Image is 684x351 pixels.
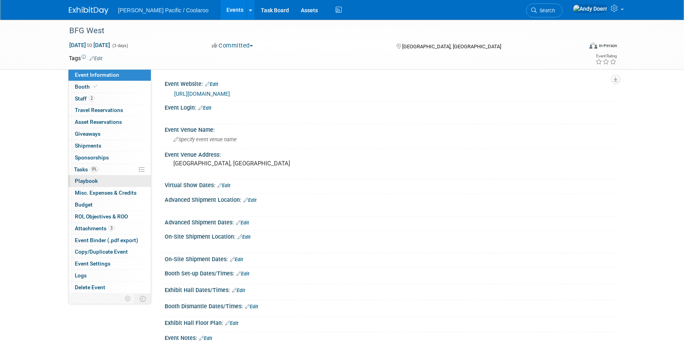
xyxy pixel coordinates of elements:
[173,137,237,142] span: Specify event venue name
[108,225,114,231] span: 3
[165,78,615,88] div: Event Website:
[69,54,103,62] td: Tags
[75,142,101,149] span: Shipments
[573,4,608,13] img: Andy Doerr
[536,41,617,53] div: Event Format
[68,140,151,152] a: Shipments
[68,152,151,163] a: Sponsorships
[75,249,128,255] span: Copy/Duplicate Event
[68,223,151,234] a: Attachments3
[526,4,562,17] a: Search
[537,8,555,13] span: Search
[90,166,99,172] span: 0%
[165,317,615,327] div: Exhibit Hall Floor Plan:
[165,194,615,204] div: Advanced Shipment Location:
[68,175,151,187] a: Playbook
[75,260,110,267] span: Event Settings
[74,166,99,173] span: Tasks
[243,197,256,203] a: Edit
[68,235,151,246] a: Event Binder (.pdf export)
[598,43,617,49] div: In-Person
[68,104,151,116] a: Travel Reservations
[236,220,249,226] a: Edit
[75,83,99,90] span: Booth
[589,42,597,49] img: Format-Inperson.png
[402,44,501,49] span: [GEOGRAPHIC_DATA], [GEOGRAPHIC_DATA]
[165,300,615,311] div: Booth Dismantle Dates/Times:
[165,179,615,190] div: Virtual Show Dates:
[89,56,103,61] a: Edit
[93,84,97,89] i: Booth reservation complete
[68,116,151,128] a: Asset Reservations
[75,154,109,161] span: Sponsorships
[165,102,615,112] div: Event Login:
[165,216,615,227] div: Advanced Shipment Dates:
[165,149,615,159] div: Event Venue Address:
[75,284,105,290] span: Delete Event
[205,82,218,87] a: Edit
[174,91,230,97] a: [URL][DOMAIN_NAME]
[165,268,615,278] div: Booth Set-up Dates/Times:
[75,213,128,220] span: ROI, Objectives & ROO
[75,107,123,113] span: Travel Reservations
[232,288,245,293] a: Edit
[217,183,230,188] a: Edit
[245,304,258,309] a: Edit
[75,119,122,125] span: Asset Reservations
[68,128,151,140] a: Giveaways
[89,95,95,101] span: 2
[225,321,238,326] a: Edit
[165,284,615,294] div: Exhibit Hall Dates/Times:
[66,24,570,38] div: BFG West
[198,105,211,111] a: Edit
[68,211,151,222] a: ROI, Objectives & ROO
[230,257,243,262] a: Edit
[75,95,95,102] span: Staff
[75,225,114,231] span: Attachments
[165,253,615,264] div: On-Site Shipment Dates:
[112,43,128,48] span: (3 days)
[209,42,256,50] button: Committed
[165,124,615,134] div: Event Venue Name:
[69,7,108,15] img: ExhibitDay
[75,272,87,279] span: Logs
[173,160,344,167] pre: [GEOGRAPHIC_DATA], [GEOGRAPHIC_DATA]
[199,336,212,341] a: Edit
[68,187,151,199] a: Misc. Expenses & Credits
[68,246,151,258] a: Copy/Duplicate Event
[236,271,249,277] a: Edit
[68,93,151,104] a: Staff2
[68,282,151,293] a: Delete Event
[75,190,137,196] span: Misc. Expenses & Credits
[68,258,151,269] a: Event Settings
[135,294,151,304] td: Toggle Event Tabs
[68,164,151,175] a: Tasks0%
[165,332,615,342] div: Event Notes:
[75,237,138,243] span: Event Binder (.pdf export)
[68,81,151,93] a: Booth
[595,54,617,58] div: Event Rating
[75,178,98,184] span: Playbook
[165,231,615,241] div: On-Site Shipment Location:
[75,72,119,78] span: Event Information
[75,201,93,208] span: Budget
[69,42,110,49] span: [DATE] [DATE]
[68,69,151,81] a: Event Information
[121,294,135,304] td: Personalize Event Tab Strip
[118,7,209,13] span: [PERSON_NAME] Pacific / Coolaroo
[68,270,151,281] a: Logs
[86,42,93,48] span: to
[75,131,101,137] span: Giveaways
[237,234,251,240] a: Edit
[68,199,151,211] a: Budget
